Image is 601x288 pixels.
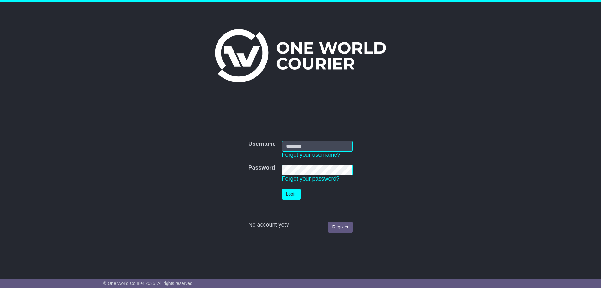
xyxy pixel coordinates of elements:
img: One World [215,29,386,82]
label: Password [248,165,275,171]
button: Login [282,189,301,200]
label: Username [248,141,275,148]
a: Forgot your password? [282,175,340,182]
span: © One World Courier 2025. All rights reserved. [103,281,194,286]
a: Forgot your username? [282,152,341,158]
a: Register [328,222,352,233]
div: No account yet? [248,222,352,228]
